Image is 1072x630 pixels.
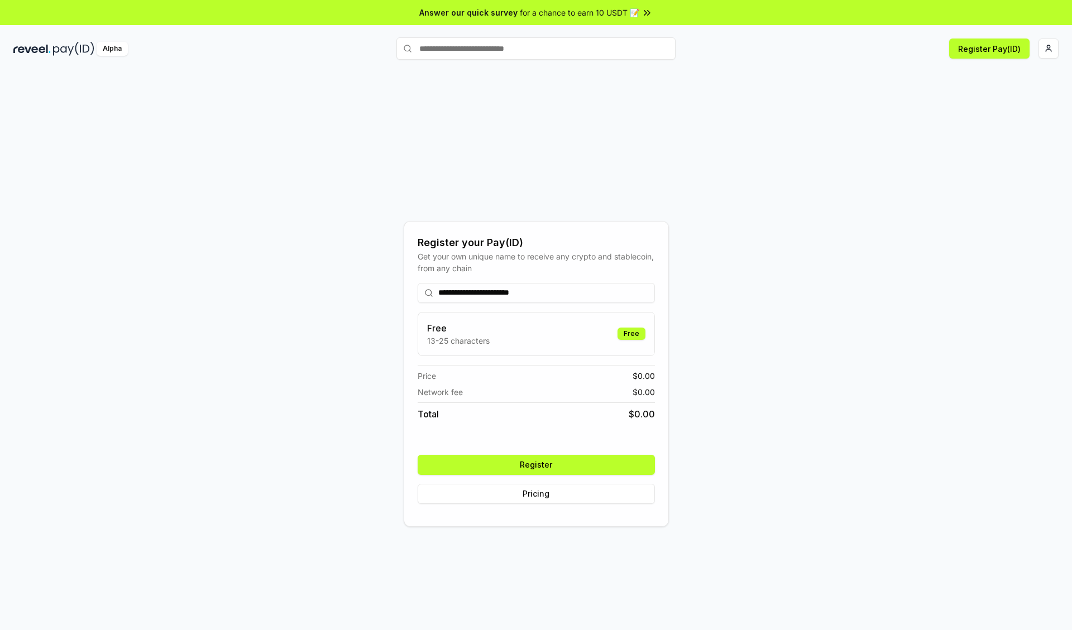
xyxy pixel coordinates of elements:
[418,386,463,398] span: Network fee
[418,484,655,504] button: Pricing
[13,42,51,56] img: reveel_dark
[633,370,655,382] span: $ 0.00
[618,328,645,340] div: Free
[418,235,655,251] div: Register your Pay(ID)
[53,42,94,56] img: pay_id
[418,251,655,274] div: Get your own unique name to receive any crypto and stablecoin, from any chain
[418,407,439,421] span: Total
[419,7,518,18] span: Answer our quick survey
[949,39,1030,59] button: Register Pay(ID)
[97,42,128,56] div: Alpha
[629,407,655,421] span: $ 0.00
[633,386,655,398] span: $ 0.00
[427,321,490,335] h3: Free
[427,335,490,347] p: 13-25 characters
[418,370,436,382] span: Price
[520,7,639,18] span: for a chance to earn 10 USDT 📝
[418,455,655,475] button: Register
